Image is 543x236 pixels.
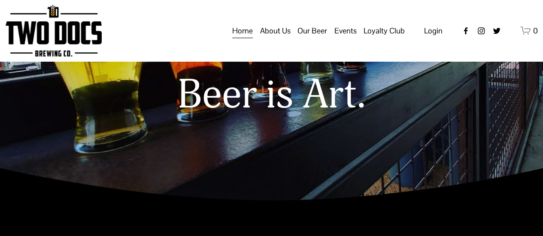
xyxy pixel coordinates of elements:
[461,27,470,35] a: Facebook
[260,23,291,39] a: folder dropdown
[477,27,485,35] a: instagram-unauth
[424,26,442,36] span: Login
[492,27,501,35] a: twitter-unauth
[364,24,405,38] span: Loyalty Club
[297,24,327,38] span: Our Beer
[334,23,357,39] a: folder dropdown
[260,24,291,38] span: About Us
[297,23,327,39] a: folder dropdown
[6,72,538,117] h1: Beer is Art.
[6,5,102,57] img: Two Docs Brewing Co.
[364,23,405,39] a: folder dropdown
[232,23,253,39] a: Home
[334,24,357,38] span: Events
[533,26,537,36] span: 0
[520,25,538,36] a: 0 items in cart
[424,24,442,38] a: Login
